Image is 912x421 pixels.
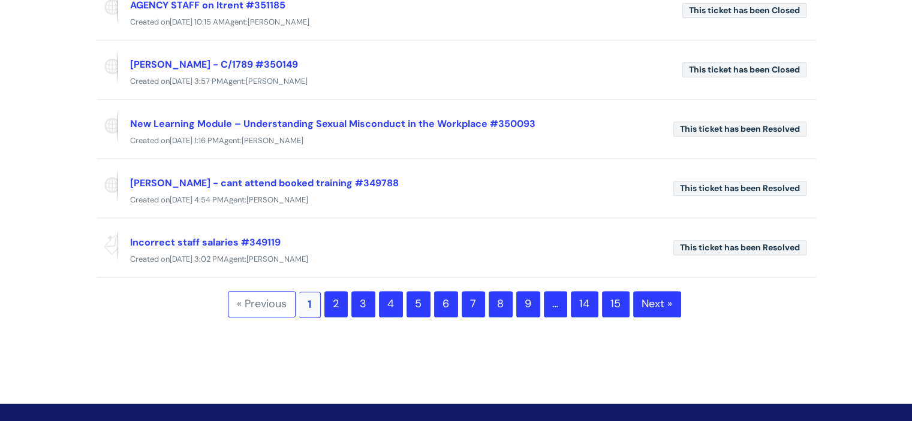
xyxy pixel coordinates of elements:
[673,122,806,137] span: This ticket has been Resolved
[682,3,806,18] span: This ticket has been Closed
[516,291,540,317] a: 9
[242,135,303,146] span: [PERSON_NAME]
[97,74,816,89] div: Created on Agent:
[97,134,816,149] div: Created on Agent:
[97,110,118,143] span: Reported via portal
[633,291,681,317] a: Next »
[130,236,281,249] a: Incorrect staff salaries #349119
[97,50,118,84] span: Reported via portal
[434,291,458,317] a: 6
[97,252,816,267] div: Created on Agent:
[130,117,535,130] a: New Learning Module – Understanding Sexual Misconduct in the Workplace #350093
[324,291,348,317] a: 2
[170,195,224,205] span: [DATE] 4:54 PM
[97,15,816,30] div: Created on Agent:
[673,181,806,196] span: This ticket has been Resolved
[170,76,223,86] span: [DATE] 3:57 PM
[379,291,403,317] a: 4
[407,291,431,317] a: 5
[170,17,225,27] span: [DATE] 10:15 AM
[170,135,219,146] span: [DATE] 1:16 PM
[228,291,296,317] span: « Previous
[130,58,298,71] a: [PERSON_NAME] - C/1789 #350149
[246,254,308,264] span: [PERSON_NAME]
[246,76,308,86] span: [PERSON_NAME]
[246,195,308,205] span: [PERSON_NAME]
[248,17,309,27] span: [PERSON_NAME]
[97,228,118,262] span: Reported via outbound email
[571,291,598,317] a: 14
[682,62,806,77] span: This ticket has been Closed
[97,169,118,202] span: Reported via portal
[602,291,630,317] a: 15
[130,177,399,189] a: [PERSON_NAME] - cant attend booked training #349788
[170,254,224,264] span: [DATE] 3:02 PM
[462,291,485,317] a: 7
[673,240,806,255] span: This ticket has been Resolved
[489,291,513,317] a: 8
[351,291,375,317] a: 3
[299,292,321,318] span: 1
[544,291,567,317] span: …
[97,193,816,208] div: Created on Agent:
